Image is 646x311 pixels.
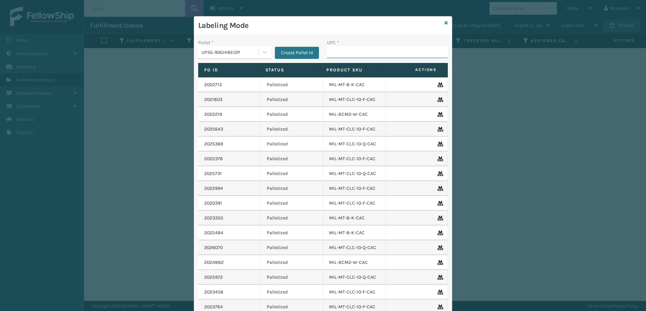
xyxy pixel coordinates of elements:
i: Remove From Pallet [437,127,441,132]
i: Remove From Pallet [437,260,441,265]
td: Palletized [261,226,323,240]
span: Actions [384,64,441,75]
i: Remove From Pallet [437,82,441,87]
td: Palletized [261,122,323,137]
td: MIL-MT-CLC-10-F-CAC [323,181,386,196]
i: Remove From Pallet [437,231,441,235]
i: Remove From Pallet [437,171,441,176]
i: Remove From Pallet [437,186,441,191]
td: MIL-MT-8-K-CAC [323,226,386,240]
a: 2023458 [204,289,223,296]
a: 2023764 [204,304,223,310]
i: Remove From Pallet [437,216,441,220]
td: MIL-MT-8-K-CAC [323,77,386,92]
td: Palletized [261,181,323,196]
label: Fo Id [204,67,253,73]
div: UPSG-90GHI8EIOP [202,49,259,56]
td: MIL-MT-CLC-10-F-CAC [323,196,386,211]
h3: Labeling Mode [198,21,442,31]
td: MIL-MT-CLC-10-Q-CAC [323,270,386,285]
a: 2021803 [204,96,222,103]
i: Remove From Pallet [437,290,441,295]
i: Remove From Pallet [437,201,441,206]
i: Remove From Pallet [437,305,441,309]
a: 2025731 [204,170,222,177]
td: Palletized [261,151,323,166]
a: 2022376 [204,155,223,162]
td: MIL-MT-CLC-10-F-CAC [323,92,386,107]
a: 2020391 [204,200,222,207]
td: Palletized [261,285,323,300]
i: Remove From Pallet [437,142,441,146]
a: 2022713 [204,81,222,88]
a: 2023350 [204,215,223,221]
td: Palletized [261,137,323,151]
label: Product SKU [326,67,375,73]
a: 2022994 [204,185,223,192]
td: Palletized [261,255,323,270]
a: 2024882 [204,259,224,266]
i: Remove From Pallet [437,112,441,117]
td: Palletized [261,196,323,211]
td: MIL-MT-CLC-10-F-CAC [323,122,386,137]
td: Palletized [261,166,323,181]
td: Palletized [261,77,323,92]
a: 2026070 [204,244,223,251]
label: UPC [327,39,339,46]
i: Remove From Pallet [437,157,441,161]
td: MIL-BCM2-W-CAC [323,255,386,270]
td: MIL-BCM2-W-CAC [323,107,386,122]
label: Status [265,67,314,73]
a: 2022219 [204,111,222,118]
td: Palletized [261,240,323,255]
a: 2025643 [204,126,223,133]
a: 2025972 [204,274,223,281]
td: Palletized [261,270,323,285]
i: Remove From Pallet [437,275,441,280]
label: Pallet [198,39,213,46]
a: 2025369 [204,141,223,147]
td: MIL-MT-CLC-10-Q-CAC [323,137,386,151]
td: MIL-MT-CLC-10-F-CAC [323,285,386,300]
td: MIL-MT-CLC-10-Q-CAC [323,166,386,181]
td: Palletized [261,92,323,107]
td: MIL-MT-CLC-10-Q-CAC [323,240,386,255]
i: Remove From Pallet [437,97,441,102]
td: Palletized [261,107,323,122]
i: Remove From Pallet [437,245,441,250]
button: Create Pallet Id [275,47,319,59]
td: Palletized [261,211,323,226]
td: MIL-MT-8-K-CAC [323,211,386,226]
td: MIL-MT-CLC-10-F-CAC [323,151,386,166]
a: 2025484 [204,230,223,236]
